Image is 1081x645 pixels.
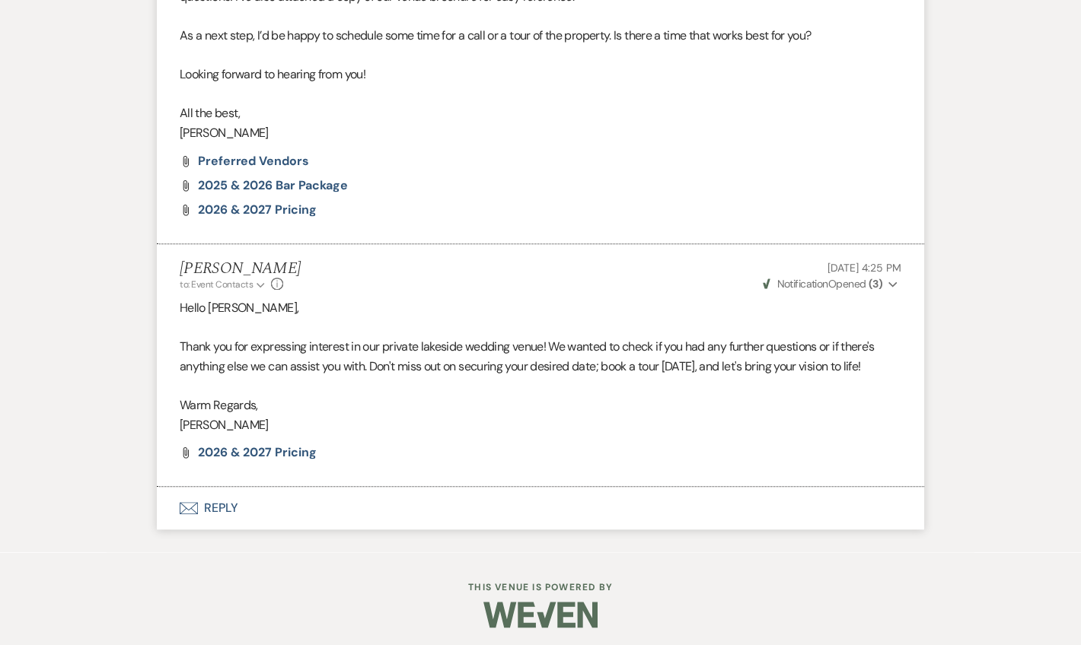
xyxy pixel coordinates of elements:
button: Reply [157,487,924,529]
span: 2026 & 2027 Pricing [198,444,316,460]
span: As a next step, I’d be happy to schedule some time for a call or a tour of the property. Is there... [180,27,811,43]
a: 2026 & 2027 Pricing [198,446,316,459]
p: Thank you for expressing interest in our private lakeside wedding venue! We wanted to check if yo... [180,337,901,376]
span: Looking forward to hearing from you! [180,66,365,82]
a: 2026 & 2027 Pricing [198,204,316,216]
span: to: Event Contacts [180,278,253,291]
a: 2025 & 2026 Bar Package [198,180,348,192]
a: Preferred Vendors [198,155,309,167]
button: to: Event Contacts [180,278,267,291]
strong: ( 3 ) [869,277,882,291]
span: [DATE] 4:25 PM [827,261,901,275]
button: NotificationOpened (3) [761,276,901,292]
span: Preferred Vendors [198,153,309,169]
span: 2025 & 2026 Bar Package [198,177,348,193]
span: All the best, [180,105,241,121]
img: Weven Logo [483,588,598,641]
span: 2026 & 2027 Pricing [198,202,316,218]
span: Notification [776,277,827,291]
p: [PERSON_NAME] [180,415,901,435]
p: Hello [PERSON_NAME], [180,298,901,318]
p: Warm Regards, [180,396,901,415]
p: [PERSON_NAME] [180,123,901,143]
h5: [PERSON_NAME] [180,259,301,278]
span: Opened [763,277,882,291]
